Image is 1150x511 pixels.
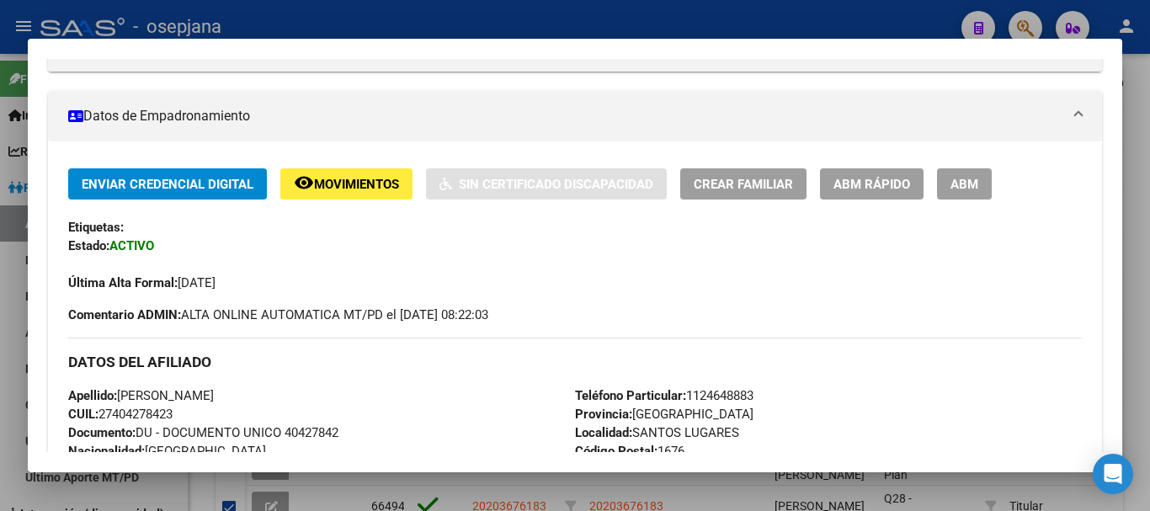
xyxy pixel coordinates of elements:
strong: ACTIVO [109,238,154,253]
button: Enviar Credencial Digital [68,168,267,200]
button: Movimientos [280,168,413,200]
span: 1124648883 [575,388,753,403]
mat-icon: remove_red_eye [294,173,314,193]
strong: Comentario ADMIN: [68,307,181,322]
button: ABM [937,168,992,200]
strong: Provincia: [575,407,632,422]
h3: DATOS DEL AFILIADO [68,353,1082,371]
strong: Localidad: [575,425,632,440]
strong: Estado: [68,238,109,253]
span: ABM [950,177,978,192]
span: 1676 [575,444,684,459]
strong: Código Postal: [575,444,658,459]
button: Sin Certificado Discapacidad [426,168,667,200]
span: ALTA ONLINE AUTOMATICA MT/PD el [DATE] 08:22:03 [68,306,488,324]
span: [GEOGRAPHIC_DATA] [68,444,266,459]
div: Open Intercom Messenger [1093,454,1133,494]
strong: Teléfono Particular: [575,388,686,403]
strong: Apellido: [68,388,117,403]
span: Movimientos [314,177,399,192]
span: Sin Certificado Discapacidad [459,177,653,192]
button: Crear Familiar [680,168,807,200]
span: [GEOGRAPHIC_DATA] [575,407,753,422]
span: DU - DOCUMENTO UNICO 40427842 [68,425,338,440]
span: SANTOS LUGARES [575,425,739,440]
span: [PERSON_NAME] [68,388,214,403]
span: ABM Rápido [833,177,910,192]
span: 27404278423 [68,407,173,422]
mat-expansion-panel-header: Datos de Empadronamiento [48,91,1102,141]
button: ABM Rápido [820,168,924,200]
strong: CUIL: [68,407,98,422]
strong: Última Alta Formal: [68,275,178,290]
strong: Nacionalidad: [68,444,145,459]
span: Crear Familiar [694,177,793,192]
span: [DATE] [68,275,216,290]
strong: Etiquetas: [68,220,124,235]
strong: Documento: [68,425,136,440]
mat-panel-title: Datos de Empadronamiento [68,106,1062,126]
span: Enviar Credencial Digital [82,177,253,192]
